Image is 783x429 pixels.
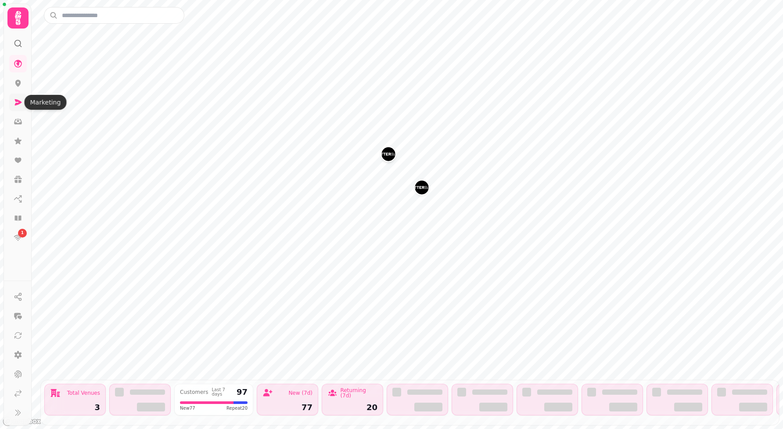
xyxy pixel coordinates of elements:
span: New 77 [180,405,195,411]
div: Last 7 days [212,388,233,397]
div: Returning (7d) [340,388,377,398]
div: 77 [262,404,312,411]
div: 3 [50,404,100,411]
button: Gutterball Alley [415,180,429,195]
div: Customers [180,389,208,395]
div: Marketing [25,95,67,110]
span: Repeat 20 [226,405,248,411]
div: 20 [327,404,377,411]
span: 1 [21,230,24,236]
div: Map marker [415,180,429,197]
a: Mapbox logo [3,416,41,426]
button: Gutterball Lincoln [381,147,395,161]
div: 97 [237,388,248,396]
div: Map marker [381,147,395,164]
div: New (7d) [288,390,312,396]
div: Total Venues [67,390,100,396]
a: 1 [9,229,27,246]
